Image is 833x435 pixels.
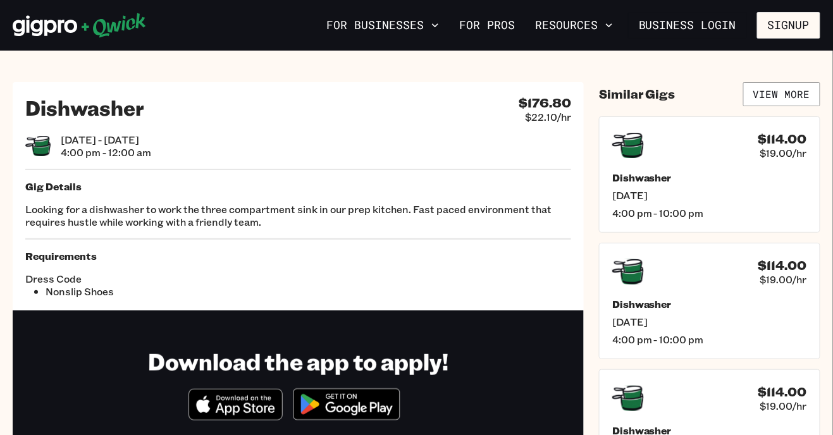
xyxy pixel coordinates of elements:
[612,207,807,219] span: 4:00 pm - 10:00 pm
[757,12,820,39] button: Signup
[760,273,807,286] span: $19.00/hr
[188,410,283,423] a: Download on the App Store
[612,316,807,328] span: [DATE]
[612,298,807,310] h5: Dishwasher
[25,95,144,120] h2: Dishwasher
[25,250,571,262] h5: Requirements
[599,116,820,233] a: $114.00$19.00/hrDishwasher[DATE]4:00 pm - 10:00 pm
[743,82,820,106] a: View More
[25,203,571,228] p: Looking for a dishwasher to work the three compartment sink in our prep kitchen. Fast paced envir...
[25,273,299,285] span: Dress Code
[612,333,807,346] span: 4:00 pm - 10:00 pm
[61,133,151,146] span: [DATE] - [DATE]
[758,384,807,400] h4: $114.00
[612,189,807,202] span: [DATE]
[454,15,520,36] a: For Pros
[46,285,299,298] li: Nonslip Shoes
[599,86,676,102] h4: Similar Gigs
[612,171,807,184] h5: Dishwasher
[628,12,747,39] a: Business Login
[148,347,448,376] h1: Download the app to apply!
[758,131,807,147] h4: $114.00
[519,95,571,111] h4: $176.80
[285,381,408,428] img: Get it on Google Play
[61,146,151,159] span: 4:00 pm - 12:00 am
[25,180,571,193] h5: Gig Details
[760,147,807,159] span: $19.00/hr
[599,243,820,359] a: $114.00$19.00/hrDishwasher[DATE]4:00 pm - 10:00 pm
[321,15,444,36] button: For Businesses
[760,400,807,412] span: $19.00/hr
[525,111,571,123] span: $22.10/hr
[758,257,807,273] h4: $114.00
[530,15,618,36] button: Resources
